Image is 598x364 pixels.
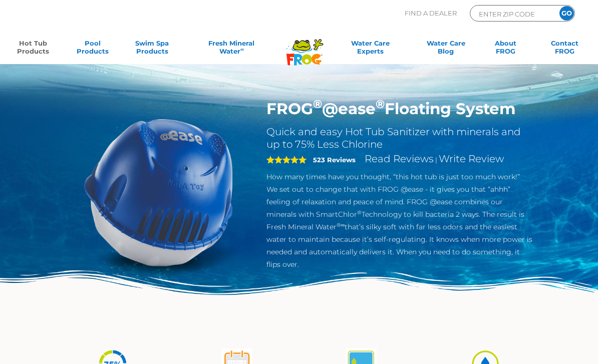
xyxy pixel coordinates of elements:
p: How many times have you thought, “this hot tub is just too much work!” We set out to change that ... [266,171,532,271]
img: Frog Products Logo [281,26,329,66]
a: Water CareExperts [331,39,410,59]
a: Write Review [439,153,504,165]
strong: 523 Reviews [313,156,356,164]
a: AboutFROG [482,39,528,59]
input: GO [559,6,574,21]
img: hot-tub-product-atease-system.png [66,99,251,285]
h1: FROG @ease Floating System [266,99,532,118]
sup: ∞ [240,47,244,52]
a: Water CareBlog [423,39,469,59]
h2: Quick and easy Hot Tub Sanitizer with minerals and up to 75% Less Chlorine [266,126,532,151]
span: | [435,156,437,164]
sup: ® [376,97,385,111]
a: ContactFROG [542,39,588,59]
sup: ® [357,209,362,216]
sup: ®∞ [337,222,345,228]
a: Swim SpaProducts [129,39,175,59]
sup: ® [313,97,322,111]
a: Read Reviews [365,153,434,165]
a: Fresh MineralWater∞ [188,39,275,59]
a: PoolProducts [70,39,116,59]
a: Hot TubProducts [10,39,56,59]
span: 5 [266,156,307,164]
p: Find A Dealer [405,5,457,22]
